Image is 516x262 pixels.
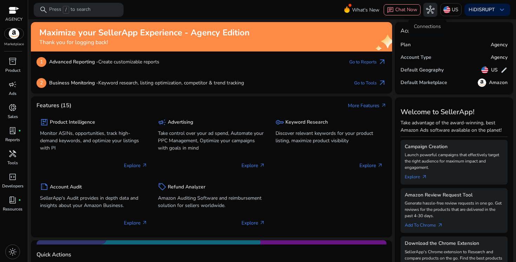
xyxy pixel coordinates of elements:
[276,118,284,126] span: key
[437,222,443,228] span: arrow_outward
[395,6,417,13] span: Chat Now
[378,58,386,66] span: arrow_outward
[387,7,394,14] span: chat
[242,219,265,227] p: Explore
[354,78,386,88] a: Go to Toolsarrow_outward
[40,118,48,126] span: package
[40,194,147,209] p: SellerApp's Audit provides in depth data and insights about your Amazon Business.
[8,126,17,135] span: lab_profile
[481,67,488,74] img: us.svg
[408,20,446,34] div: Connections
[378,79,386,87] span: arrow_outward
[168,184,205,190] h5: Refund Analyzer
[491,67,498,73] h5: US
[142,220,147,226] span: arrow_outward
[426,6,435,14] span: hub
[142,163,147,168] span: arrow_outward
[40,130,147,152] p: Monitor ASINs, opportunities, track high-demand keywords, and optimize your listings with PI
[474,6,495,13] b: DISRUPT
[49,58,159,65] p: Create customizable reports
[124,162,147,169] p: Explore
[422,174,427,180] span: arrow_outward
[405,171,433,180] a: Explorearrow_outward
[405,200,504,219] p: Generate hassle-free review requests in one go. Get reviews for the products that are delivered i...
[2,183,24,189] p: Developers
[348,102,386,109] a: More Featuresarrow_outward
[8,80,17,89] span: campaign
[8,57,17,65] span: inventory_2
[5,137,20,143] p: Reports
[8,248,17,256] span: light_mode
[443,6,450,13] img: us.svg
[5,67,20,74] p: Product
[498,6,506,14] span: keyboard_arrow_down
[405,152,504,171] p: Launch powerful campaigns that effectively target the right audience for maximum impact and engag...
[8,113,18,120] p: Sales
[37,102,71,109] h4: Features (15)
[359,162,383,169] p: Explore
[491,42,508,48] h5: Agency
[491,55,508,61] h5: Agency
[158,130,265,152] p: Take control over your ad spend, Automate your PPC Management, Optimize your campaigns with goals...
[501,67,508,74] span: edit
[401,28,508,34] h4: Account Details
[158,194,265,209] p: Amazon Auditing Software and reimbursement solution for sellers worldwide.
[489,80,508,86] h5: Amazon
[401,55,431,61] h5: Account Type
[50,184,82,190] h5: Account Audit
[384,4,421,15] button: chatChat Now
[5,28,24,39] img: amazon.svg
[285,119,328,125] h5: Keyword Research
[3,206,22,212] p: Resources
[381,103,386,108] span: arrow_outward
[39,39,250,46] h4: Thank you for logging back!
[478,78,486,87] img: amazon.svg
[8,150,17,158] span: handyman
[158,182,166,191] span: sell
[37,78,46,88] p: 2
[259,163,265,168] span: arrow_outward
[39,28,250,38] h2: Maximize your SellerApp Experience - Agency Edition
[401,80,447,86] h5: Default Marketplace
[124,219,147,227] p: Explore
[49,79,244,87] p: Keyword research, listing optimization, competitor & trend tracking
[50,119,95,125] h5: Product Intelligence
[259,220,265,226] span: arrow_outward
[40,182,48,191] span: summarize
[5,16,22,22] p: AGENCY
[242,162,265,169] p: Explore
[276,130,383,144] p: Discover relevant keywords for your product listing, maximize product visibility
[7,160,18,166] p: Tools
[352,4,379,16] span: What's New
[49,58,98,65] b: Advanced Reporting -
[168,119,193,125] h5: Advertising
[63,6,69,14] span: /
[158,118,166,126] span: campaign
[401,67,444,73] h5: Default Geography
[405,241,504,247] h5: Download the Chrome Extension
[452,4,458,16] p: US
[8,196,17,204] span: book_4
[401,119,508,134] p: Take advantage of the award-winning, best Amazon Ads software available on the planet!
[405,219,449,229] a: Add To Chrome
[37,251,71,258] h4: Quick Actions
[49,6,91,14] p: Press to search
[423,3,437,17] button: hub
[405,144,504,150] h5: Campaign Creation
[4,42,24,47] p: Marketplace
[18,129,21,132] span: fiber_manual_record
[9,90,16,97] p: Ads
[18,199,21,201] span: fiber_manual_record
[39,6,48,14] span: search
[401,108,508,116] h3: Welcome to SellerApp!
[377,163,383,168] span: arrow_outward
[349,57,386,67] a: Go to Reportsarrow_outward
[49,80,98,86] b: Business Monitoring -
[37,57,46,67] p: 1
[405,192,504,198] h5: Amazon Review Request Tool
[8,173,17,181] span: code_blocks
[401,42,411,48] h5: Plan
[469,7,495,12] p: Hi
[8,103,17,112] span: donut_small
